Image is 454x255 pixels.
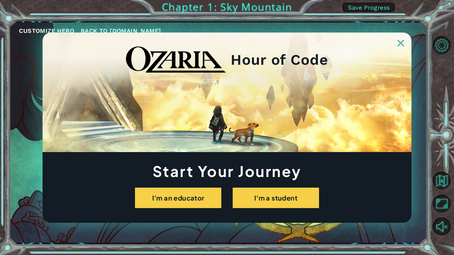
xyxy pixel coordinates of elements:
[231,53,328,66] h2: Hour of Code
[126,46,226,73] img: blackOzariaWordmark.png
[397,40,404,46] img: ExitButton_Dusk.png
[135,188,221,208] button: I'm an educator
[43,164,411,178] h1: Start Your Journey
[233,188,319,208] button: I'm a student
